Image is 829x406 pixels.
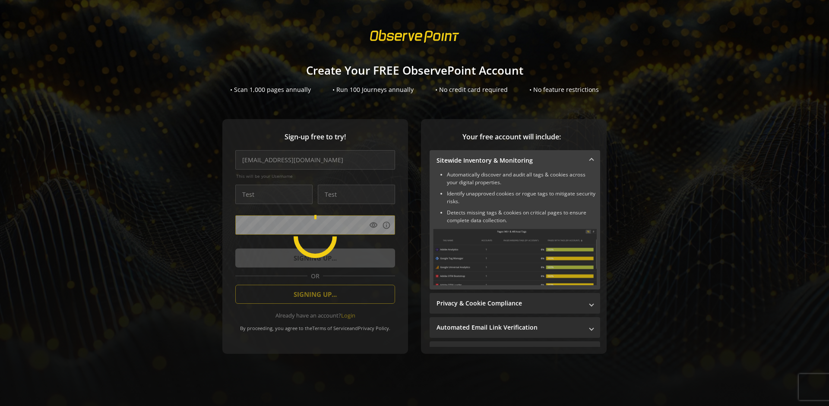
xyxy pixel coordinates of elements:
a: Terms of Service [312,325,349,331]
div: • No credit card required [435,85,508,94]
span: Your free account will include: [430,132,594,142]
mat-expansion-panel-header: Automated Email Link Verification [430,317,600,338]
div: • Scan 1,000 pages annually [230,85,311,94]
li: Detects missing tags & cookies on critical pages to ensure complete data collection. [447,209,597,224]
li: Automatically discover and audit all tags & cookies across your digital properties. [447,171,597,186]
mat-panel-title: Sitewide Inventory & Monitoring [437,156,583,165]
div: By proceeding, you agree to the and . [235,319,395,331]
li: Identify unapproved cookies or rogue tags to mitigate security risks. [447,190,597,205]
mat-expansion-panel-header: Privacy & Cookie Compliance [430,293,600,314]
a: Privacy Policy [358,325,389,331]
img: Sitewide Inventory & Monitoring [433,229,597,285]
div: • No feature restrictions [529,85,599,94]
mat-expansion-panel-header: Performance Monitoring with Web Vitals [430,341,600,362]
div: • Run 100 Journeys annually [332,85,414,94]
mat-panel-title: Privacy & Cookie Compliance [437,299,583,308]
span: Sign-up free to try! [235,132,395,142]
mat-expansion-panel-header: Sitewide Inventory & Monitoring [430,150,600,171]
div: Sitewide Inventory & Monitoring [430,171,600,290]
mat-panel-title: Automated Email Link Verification [437,323,583,332]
